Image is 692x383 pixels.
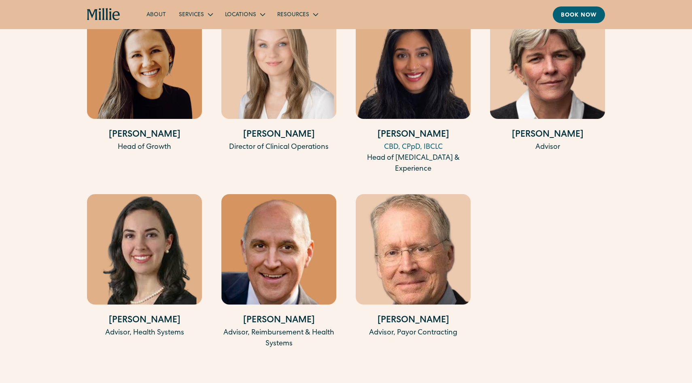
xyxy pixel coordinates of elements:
h4: [PERSON_NAME] [356,314,471,328]
h4: [PERSON_NAME] [221,314,336,328]
div: Resources [271,8,324,21]
div: Services [172,8,219,21]
div: Book now [561,11,597,20]
h4: [PERSON_NAME] [87,314,202,328]
div: Advisor, Reimbursement & Health Systems [221,328,336,349]
h4: [PERSON_NAME] [221,129,336,142]
div: Head of Growth [87,142,202,153]
h4: [PERSON_NAME] [356,129,471,142]
a: About [140,8,172,21]
h4: [PERSON_NAME] [490,129,605,142]
div: Locations [219,8,271,21]
div: Head of [MEDICAL_DATA] & Experience [356,153,471,175]
h4: [PERSON_NAME] [87,129,202,142]
div: Director of Clinical Operations [221,142,336,153]
div: Locations [225,11,256,19]
div: Resources [277,11,309,19]
a: Book now [553,6,605,23]
div: CBD, CPpD, IBCLC [356,142,471,153]
a: home [87,8,121,21]
div: Advisor, Health Systems [87,328,202,339]
div: Advisor, Payor Contracting [356,328,471,339]
div: Advisor [490,142,605,153]
div: Services [179,11,204,19]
